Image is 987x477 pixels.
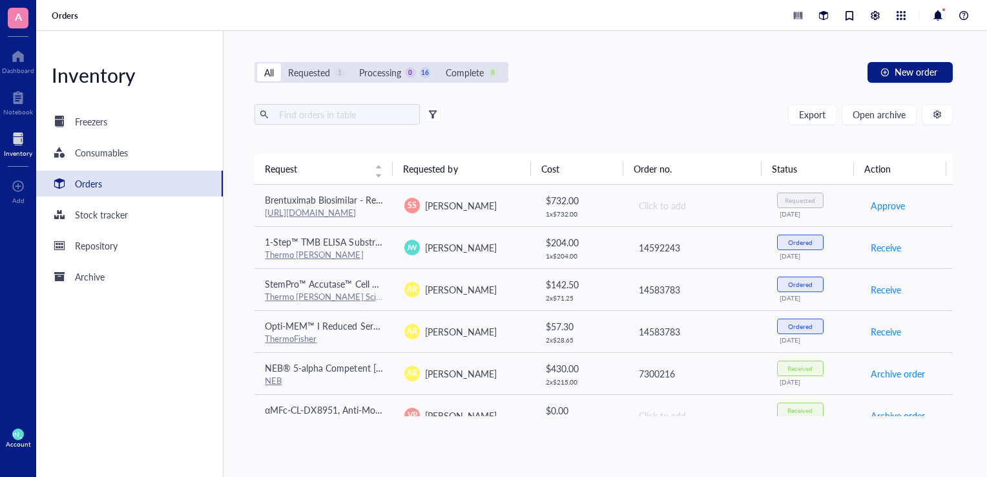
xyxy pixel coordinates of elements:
[787,407,813,414] div: Received
[265,332,317,344] a: ThermoFisher
[854,153,946,184] th: Action
[785,196,815,204] div: Requested
[408,410,417,421] span: VP
[3,108,33,116] div: Notebook
[265,235,426,248] span: 1-Step™ TMB ELISA Substrate Solutions
[264,65,274,79] div: All
[75,145,128,160] div: Consumables
[871,324,901,339] span: Receive
[842,104,917,125] button: Open archive
[788,104,836,125] button: Export
[788,323,813,330] div: Ordered
[75,270,105,284] div: Archive
[780,336,849,344] div: [DATE]
[546,277,617,291] div: $ 142.50
[546,361,617,376] div: $ 430.00
[36,109,223,134] a: Freezers
[36,171,223,196] a: Orders
[762,153,854,184] th: Status
[425,241,496,254] span: [PERSON_NAME]
[780,378,849,386] div: [DATE]
[853,109,906,120] span: Open archive
[421,67,431,78] div: 16
[871,240,901,255] span: Receive
[407,326,417,337] span: AR
[359,65,401,79] div: Processing
[288,65,330,79] div: Requested
[425,199,496,212] span: [PERSON_NAME]
[870,195,906,216] button: Approve
[408,200,417,211] span: SS
[6,440,31,448] div: Account
[871,408,925,423] span: Archive order
[255,62,508,83] div: segmented control
[265,361,444,374] span: NEB® 5-alpha Competent [MEDICAL_DATA]
[4,149,32,157] div: Inventory
[75,114,107,129] div: Freezers
[407,242,417,253] span: JW
[546,294,617,302] div: 2 x $ 71.25
[639,324,756,339] div: 14583783
[265,290,399,302] a: Thermo [PERSON_NAME] Scientific
[780,210,849,218] div: [DATE]
[274,105,415,124] input: Find orders in table
[36,62,223,88] div: Inventory
[531,153,623,184] th: Cost
[15,8,22,25] span: A
[639,240,756,255] div: 14592243
[787,365,813,372] div: Received
[255,153,393,184] th: Request
[446,65,484,79] div: Complete
[871,366,925,381] span: Archive order
[546,319,617,334] div: $ 57.30
[546,235,617,249] div: $ 204.00
[75,176,102,191] div: Orders
[265,162,367,176] span: Request
[265,319,421,332] span: Opti-MEM™ I Reduced Serum Medium
[425,325,496,338] span: [PERSON_NAME]
[870,321,902,342] button: Receive
[546,378,617,386] div: 2 x $ 215.00
[780,252,849,260] div: [DATE]
[265,206,356,218] a: [URL][DOMAIN_NAME]
[265,193,428,206] span: Brentuximab Biosimilar - Research Grade
[407,284,417,295] span: AR
[36,140,223,165] a: Consumables
[265,277,455,290] span: StemPro™ Accutase™ Cell Dissociation Reagent
[868,62,953,83] button: New order
[546,210,617,218] div: 1 x $ 732.00
[870,405,926,426] button: Archive order
[265,403,492,416] span: αMFc-CL-DX8951, Anti-Mouse IgG Fc-DX8951 Antibody
[425,283,496,296] span: [PERSON_NAME]
[75,238,118,253] div: Repository
[425,409,496,422] span: [PERSON_NAME]
[870,237,902,258] button: Receive
[52,10,81,21] a: Orders
[265,374,282,387] a: NEB
[546,252,617,260] div: 1 x $ 204.00
[4,129,32,157] a: Inventory
[623,153,762,184] th: Order no.
[870,279,902,300] button: Receive
[393,153,531,184] th: Requested by
[36,264,223,290] a: Archive
[2,67,34,74] div: Dashboard
[627,185,767,227] td: Click to add
[627,226,767,268] td: 14592243
[36,233,223,259] a: Repository
[407,368,417,379] span: AR
[627,268,767,310] td: 14583783
[546,193,617,207] div: $ 732.00
[895,67,937,77] span: New order
[265,248,363,260] a: Thermo [PERSON_NAME]
[627,352,767,394] td: 7300216
[2,46,34,74] a: Dashboard
[546,336,617,344] div: 2 x $ 28.65
[334,67,345,78] div: 1
[627,394,767,436] td: Click to add
[75,207,128,222] div: Stock tracker
[546,403,617,418] div: $ 0.00
[639,408,756,423] div: Click to add
[871,282,901,297] span: Receive
[871,198,905,213] span: Approve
